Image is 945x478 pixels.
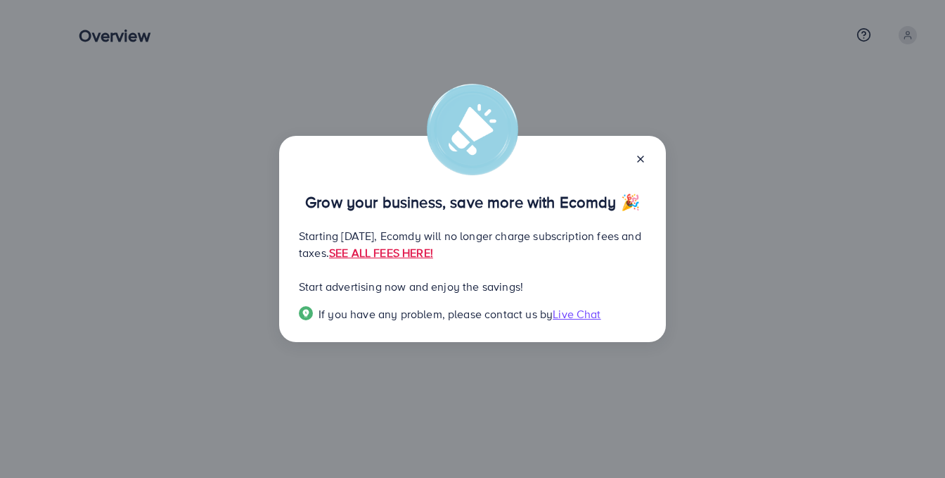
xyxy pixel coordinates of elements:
[299,278,646,295] p: Start advertising now and enjoy the savings!
[553,306,600,322] span: Live Chat
[319,306,553,322] span: If you have any problem, please contact us by
[299,227,646,261] p: Starting [DATE], Ecomdy will no longer charge subscription fees and taxes.
[299,194,646,210] p: Grow your business, save more with Ecomdy 🎉
[299,306,313,320] img: Popup guide
[427,84,518,175] img: alert
[329,245,433,260] a: SEE ALL FEES HERE!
